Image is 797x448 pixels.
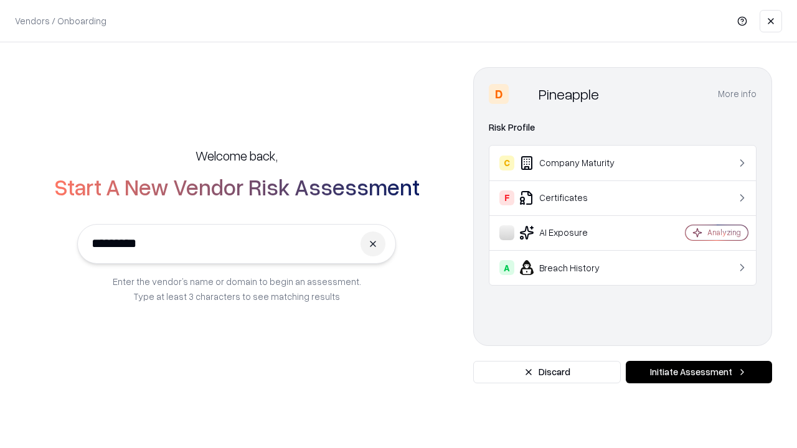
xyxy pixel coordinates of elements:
[499,190,514,205] div: F
[499,190,648,205] div: Certificates
[626,361,772,383] button: Initiate Assessment
[718,83,757,105] button: More info
[196,147,278,164] h5: Welcome back,
[473,361,621,383] button: Discard
[489,120,757,135] div: Risk Profile
[113,274,361,304] p: Enter the vendor’s name or domain to begin an assessment. Type at least 3 characters to see match...
[499,260,648,275] div: Breach History
[539,84,599,104] div: Pineapple
[514,84,534,104] img: Pineapple
[499,225,648,240] div: AI Exposure
[499,260,514,275] div: A
[499,156,648,170] div: Company Maturity
[54,174,420,199] h2: Start A New Vendor Risk Assessment
[489,84,509,104] div: D
[499,156,514,170] div: C
[707,227,741,238] div: Analyzing
[15,14,106,27] p: Vendors / Onboarding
